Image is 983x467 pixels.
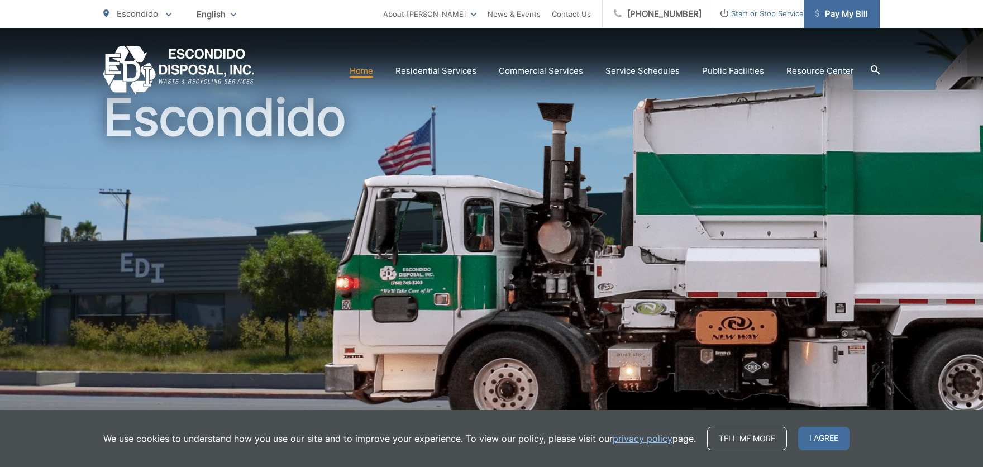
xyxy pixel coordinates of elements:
span: English [188,4,245,24]
a: Home [350,64,373,78]
a: Residential Services [395,64,476,78]
a: privacy policy [613,432,672,445]
span: Pay My Bill [815,7,868,21]
a: Tell me more [707,427,787,450]
a: Public Facilities [702,64,764,78]
h1: Escondido [103,89,880,443]
a: Resource Center [786,64,854,78]
p: We use cookies to understand how you use our site and to improve your experience. To view our pol... [103,432,696,445]
a: News & Events [488,7,541,21]
a: Service Schedules [605,64,680,78]
a: Contact Us [552,7,591,21]
a: About [PERSON_NAME] [383,7,476,21]
a: Commercial Services [499,64,583,78]
span: Escondido [117,8,158,19]
a: EDCD logo. Return to the homepage. [103,46,255,96]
